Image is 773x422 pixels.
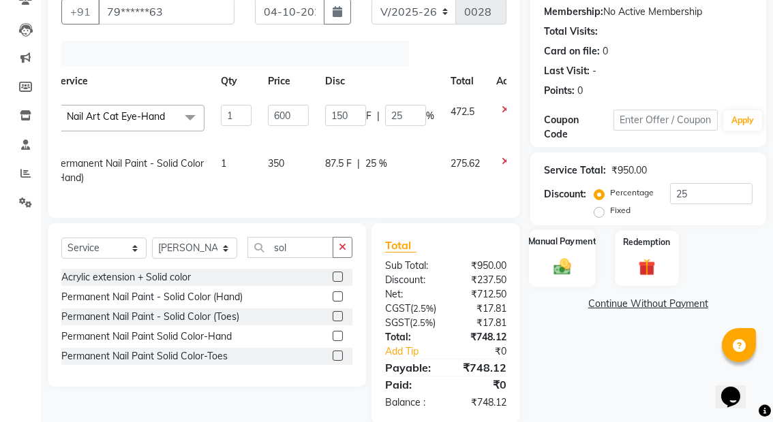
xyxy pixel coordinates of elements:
[67,110,165,123] span: Nail Art Cat Eye-Hand
[55,157,204,184] span: Permanent Nail Paint - Solid Color (Hand)
[610,204,631,216] label: Fixed
[213,66,260,97] th: Qty
[446,359,517,376] div: ₹748.12
[446,330,517,344] div: ₹748.12
[544,84,575,98] div: Points:
[603,44,608,59] div: 0
[528,235,596,248] label: Manual Payment
[544,25,598,39] div: Total Visits:
[268,157,284,169] span: 350
[317,66,442,97] th: Disc
[451,105,474,118] span: 472.5
[412,317,433,328] span: 2.5%
[442,66,488,97] th: Total
[633,257,661,278] img: _gift.svg
[165,110,171,123] a: x
[548,256,577,276] img: _cash.svg
[544,113,613,142] div: Coupon Code
[46,66,213,97] th: Service
[544,44,600,59] div: Card on file:
[446,395,517,410] div: ₹748.12
[613,110,718,131] input: Enter Offer / Coupon Code
[375,395,446,410] div: Balance :
[533,297,763,311] a: Continue Without Payment
[385,302,410,314] span: CGST
[61,329,232,344] div: Permanent Nail Paint Solid Color-Hand
[61,349,228,363] div: Permanent Nail Paint Solid Color-Toes
[446,376,517,393] div: ₹0
[61,310,239,324] div: Permanent Nail Paint - Solid Color (Toes)
[610,186,654,199] label: Percentage
[375,259,446,273] div: Sub Total:
[592,64,596,78] div: -
[723,110,762,131] button: Apply
[623,236,670,248] label: Redemption
[544,187,586,201] div: Discount:
[446,302,517,316] div: ₹17.81
[385,238,416,253] span: Total
[544,64,590,78] div: Last Visit:
[61,270,191,285] div: Acrylic extension + Solid color
[375,359,446,376] div: Payable:
[457,344,517,359] div: ₹0
[446,259,517,273] div: ₹950.00
[375,344,457,359] a: Add Tip
[451,157,480,169] span: 275.62
[221,157,226,169] span: 1
[446,287,517,302] div: ₹712.50
[375,316,446,330] div: ( )
[375,330,446,344] div: Total:
[544,5,603,19] div: Membership:
[357,157,360,171] span: |
[375,302,446,316] div: ( )
[365,157,387,171] span: 25 %
[375,376,446,393] div: Paid:
[260,66,317,97] th: Price
[385,316,410,329] span: SGST
[366,109,372,123] span: F
[377,109,380,123] span: |
[611,163,647,178] div: ₹950.00
[426,109,434,123] span: %
[375,273,446,287] div: Discount:
[544,163,606,178] div: Service Total:
[488,66,533,97] th: Action
[544,5,753,19] div: No Active Membership
[577,84,583,98] div: 0
[247,237,333,258] input: Search or Scan
[375,287,446,302] div: Net:
[446,316,517,330] div: ₹17.81
[61,290,243,304] div: Permanent Nail Paint - Solid Color (Hand)
[325,157,352,171] span: 87.5 F
[413,303,434,314] span: 2.5%
[446,273,517,287] div: ₹237.50
[716,368,759,408] iframe: chat widget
